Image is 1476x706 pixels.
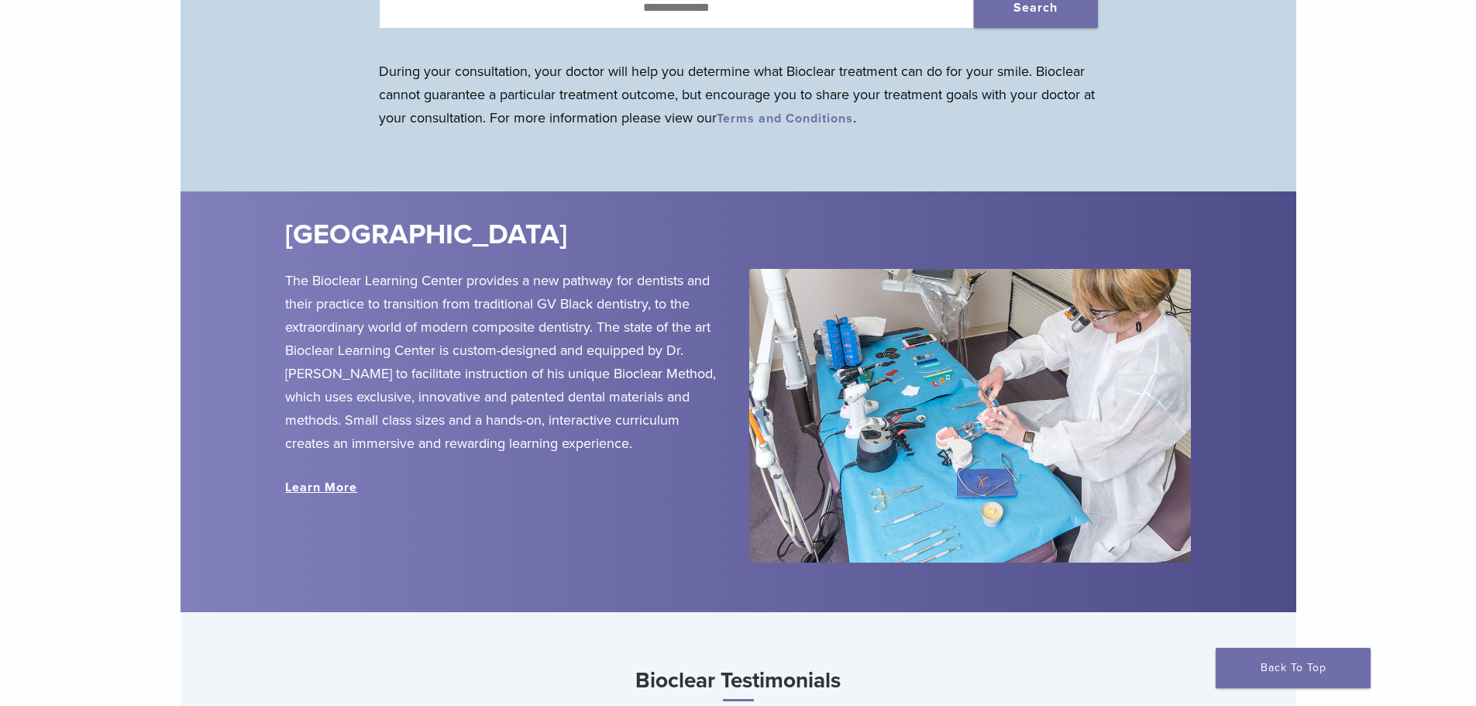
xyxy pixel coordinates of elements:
p: The Bioclear Learning Center provides a new pathway for dentists and their practice to transition... [285,269,726,455]
a: Learn More [285,480,357,495]
a: Back To Top [1216,648,1371,688]
h3: Bioclear Testimonials [181,662,1296,701]
h2: [GEOGRAPHIC_DATA] [285,216,831,253]
a: Terms and Conditions [717,111,853,126]
p: During your consultation, your doctor will help you determine what Bioclear treatment can do for ... [379,60,1098,129]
